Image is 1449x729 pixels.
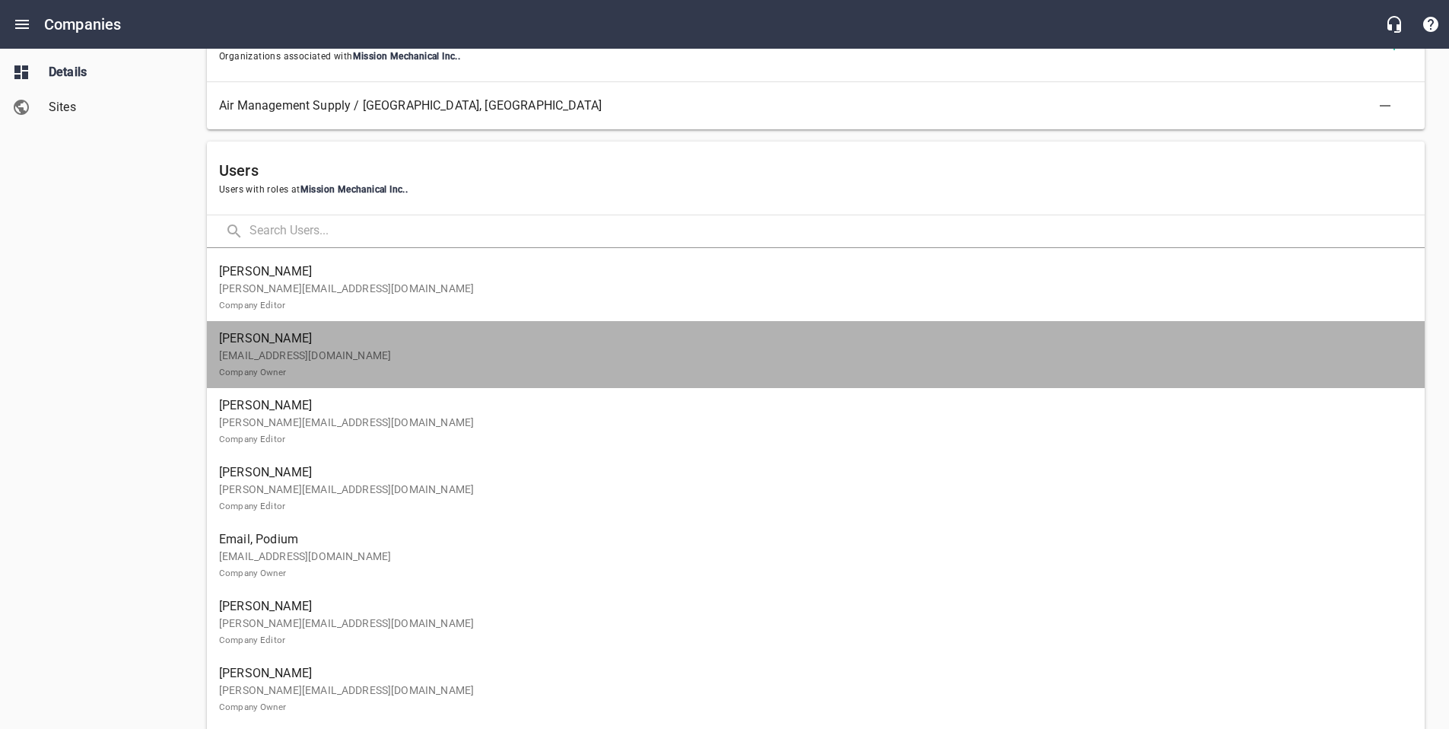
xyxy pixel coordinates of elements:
[219,597,1400,616] span: [PERSON_NAME]
[219,549,1400,581] p: [EMAIL_ADDRESS][DOMAIN_NAME]
[219,348,1400,380] p: [EMAIL_ADDRESS][DOMAIN_NAME]
[249,215,1425,248] input: Search Users...
[219,635,285,645] small: Company Editor
[1367,88,1403,124] button: Delete Association
[4,6,40,43] button: Open drawer
[219,367,286,377] small: Company Owner
[219,281,1400,313] p: [PERSON_NAME][EMAIL_ADDRESS][DOMAIN_NAME]
[219,530,1400,549] span: Email, Podium
[219,482,1400,514] p: [PERSON_NAME][EMAIL_ADDRESS][DOMAIN_NAME]
[207,589,1425,656] a: [PERSON_NAME][PERSON_NAME][EMAIL_ADDRESS][DOMAIN_NAME]Company Editor
[219,616,1400,648] p: [PERSON_NAME][EMAIL_ADDRESS][DOMAIN_NAME]
[219,434,285,444] small: Company Editor
[219,415,1400,447] p: [PERSON_NAME][EMAIL_ADDRESS][DOMAIN_NAME]
[1376,6,1412,43] button: Live Chat
[219,329,1400,348] span: [PERSON_NAME]
[219,396,1400,415] span: [PERSON_NAME]
[219,702,286,712] small: Company Owner
[207,455,1425,522] a: [PERSON_NAME][PERSON_NAME][EMAIL_ADDRESS][DOMAIN_NAME]Company Editor
[49,98,164,116] span: Sites
[207,388,1425,455] a: [PERSON_NAME][PERSON_NAME][EMAIL_ADDRESS][DOMAIN_NAME]Company Editor
[207,321,1425,388] a: [PERSON_NAME][EMAIL_ADDRESS][DOMAIN_NAME]Company Owner
[219,664,1400,683] span: [PERSON_NAME]
[219,568,286,578] small: Company Owner
[207,522,1425,589] a: Email, Podium[EMAIL_ADDRESS][DOMAIN_NAME]Company Owner
[207,254,1425,321] a: [PERSON_NAME][PERSON_NAME][EMAIL_ADDRESS][DOMAIN_NAME]Company Editor
[49,63,164,81] span: Details
[219,683,1400,715] p: [PERSON_NAME][EMAIL_ADDRESS][DOMAIN_NAME]
[219,183,1412,198] span: Users with roles at
[207,656,1425,723] a: [PERSON_NAME][PERSON_NAME][EMAIL_ADDRESS][DOMAIN_NAME]Company Owner
[1412,6,1449,43] button: Support Portal
[219,463,1400,482] span: [PERSON_NAME]
[219,501,285,511] small: Company Editor
[219,263,1400,281] span: [PERSON_NAME]
[300,184,408,195] span: Mission Mechanical Inc. .
[219,97,1388,115] span: Air Management Supply / [GEOGRAPHIC_DATA], [GEOGRAPHIC_DATA]
[353,51,461,62] span: Mission Mechanical Inc. .
[219,300,285,310] small: Company Editor
[219,49,1376,65] span: Organizations associated with
[219,158,1412,183] h6: Users
[44,12,121,37] h6: Companies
